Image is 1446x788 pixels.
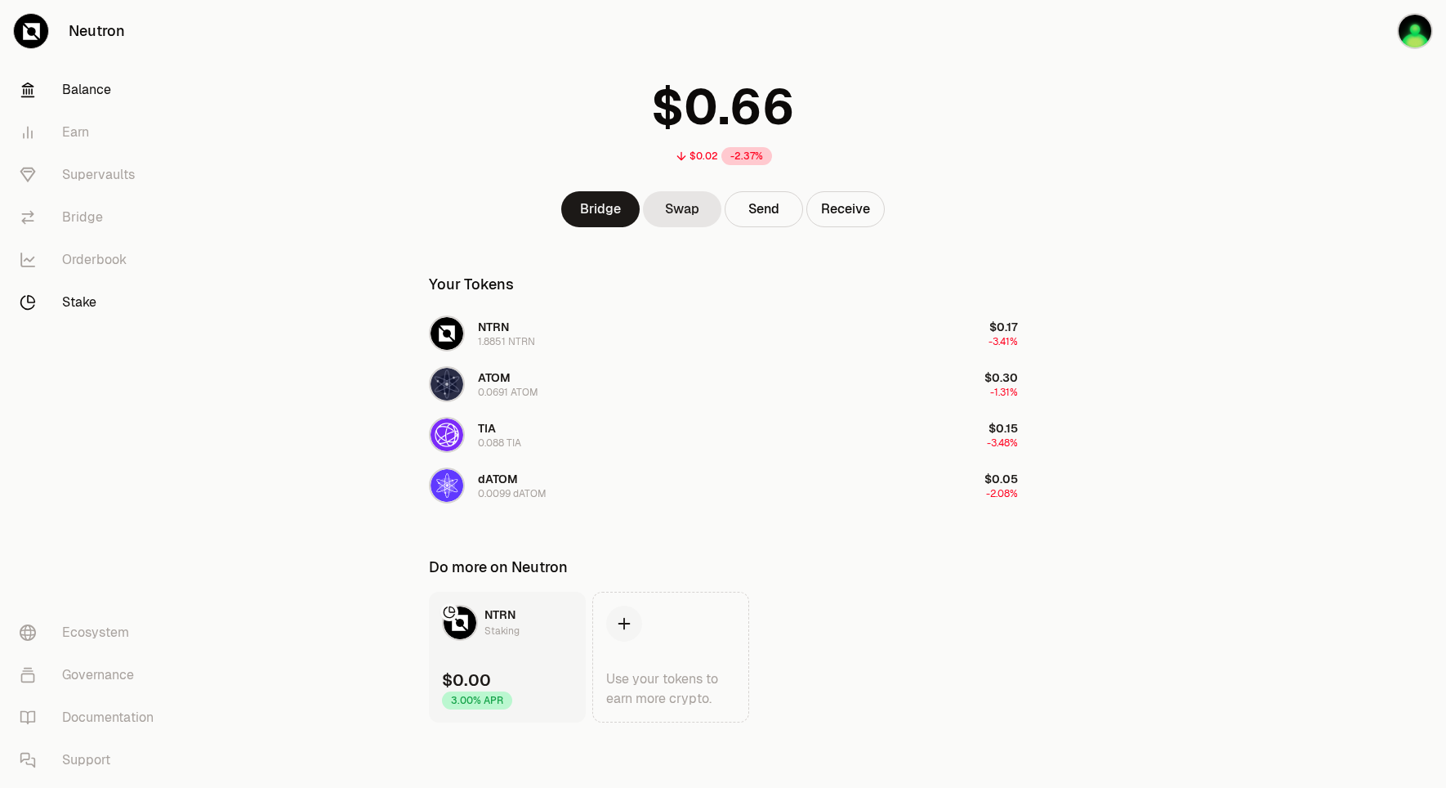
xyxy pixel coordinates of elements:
[721,147,772,165] div: -2.37%
[606,669,735,709] div: Use your tokens to earn more crypto.
[7,196,176,239] a: Bridge
[431,469,463,502] img: dATOM Logo
[7,111,176,154] a: Earn
[429,592,586,723] a: NTRN LogoNTRNStaking$0.003.00% APR
[7,739,176,781] a: Support
[419,461,1028,510] button: dATOM LogodATOM0.0099 dATOM$0.05-2.08%
[478,335,535,348] div: 1.8851 NTRN
[561,191,640,227] a: Bridge
[478,437,521,450] div: 0.088 TIA
[478,421,496,436] span: TIA
[1397,13,1433,49] img: kingboss568
[442,669,491,692] div: $0.00
[478,370,511,385] span: ATOM
[989,335,1018,348] span: -3.41%
[592,592,749,723] a: Use your tokens to earn more crypto.
[987,437,1018,450] span: -3.48%
[484,607,515,622] span: NTRN
[478,472,518,486] span: dATOM
[419,360,1028,409] button: ATOM LogoATOM0.0691 ATOM$0.30-1.31%
[484,623,520,639] div: Staking
[7,611,176,654] a: Ecosystem
[984,370,1018,385] span: $0.30
[478,487,547,500] div: 0.0099 dATOM
[990,386,1018,399] span: -1.31%
[7,654,176,696] a: Governance
[690,150,718,163] div: $0.02
[989,421,1018,436] span: $0.15
[984,472,1018,486] span: $0.05
[431,419,463,451] img: TIA Logo
[7,239,176,281] a: Orderbook
[806,191,885,227] button: Receive
[7,69,176,111] a: Balance
[7,154,176,196] a: Supervaults
[429,556,568,579] div: Do more on Neutron
[989,320,1018,334] span: $0.17
[444,607,476,639] img: NTRN Logo
[478,386,538,399] div: 0.0691 ATOM
[986,487,1018,500] span: -2.08%
[7,696,176,739] a: Documentation
[7,281,176,324] a: Stake
[725,191,803,227] button: Send
[431,317,463,350] img: NTRN Logo
[429,273,514,296] div: Your Tokens
[431,368,463,401] img: ATOM Logo
[419,410,1028,459] button: TIA LogoTIA0.088 TIA$0.15-3.48%
[442,692,512,710] div: 3.00% APR
[643,191,721,227] a: Swap
[478,320,509,334] span: NTRN
[419,309,1028,358] button: NTRN LogoNTRN1.8851 NTRN$0.17-3.41%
